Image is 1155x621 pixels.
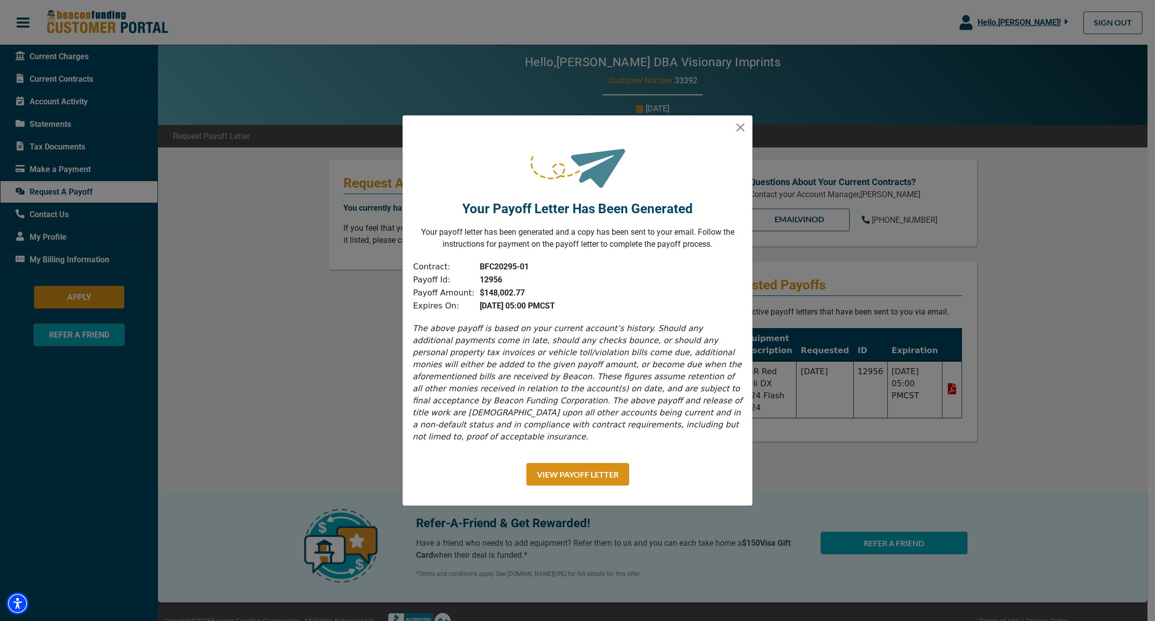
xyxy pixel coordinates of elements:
td: Contract: [413,260,475,273]
i: The above payoff is based on your current account’s history. Should any additional payments come ... [413,324,742,441]
img: request-sent.png [529,131,626,194]
td: Payoff Id: [413,273,475,286]
div: Accessibility Menu [7,592,29,614]
button: Close [732,119,748,135]
b: BFC20295-01 [480,262,529,271]
b: $148,002.77 [480,288,525,297]
button: View Payoff Letter [526,463,629,486]
td: Expires On: [413,299,475,313]
td: Payoff Amount: [413,286,475,299]
b: 12956 [480,275,502,284]
b: [DATE] 05:00 PM CST [480,301,555,310]
p: Your Payoff Letter Has Been Generated [462,199,693,219]
p: Your payoff letter has been generated and a copy has been sent to your email. Follow the instruct... [411,226,744,250]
